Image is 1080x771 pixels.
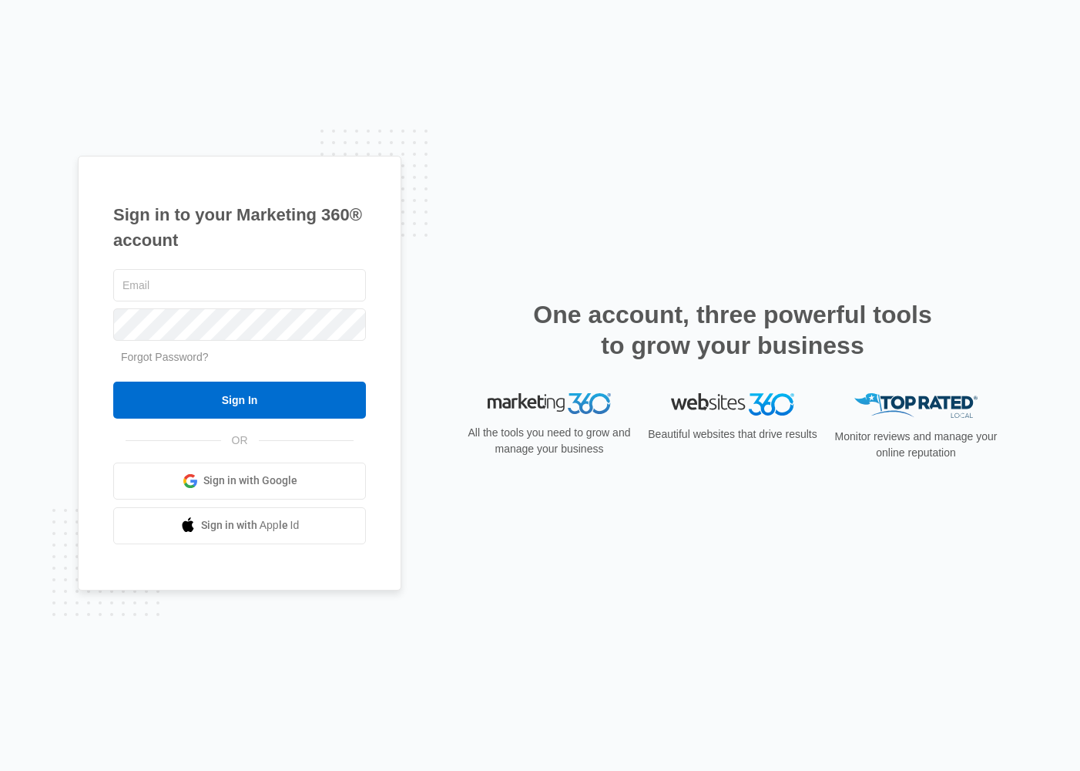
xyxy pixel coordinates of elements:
img: Top Rated Local [854,393,978,419]
span: OR [221,433,259,449]
a: Forgot Password? [121,351,209,363]
span: Sign in with Google [203,473,297,489]
p: Beautiful websites that drive results [646,426,819,443]
img: Marketing 360 [488,393,611,415]
p: Monitor reviews and manage your online reputation [830,429,1002,461]
h2: One account, three powerful tools to grow your business [528,299,937,361]
input: Sign In [113,382,366,419]
img: Websites 360 [671,393,794,416]
p: All the tools you need to grow and manage your business [463,425,636,457]
a: Sign in with Apple Id [113,507,366,544]
span: Sign in with Apple Id [201,517,300,534]
input: Email [113,269,366,301]
h1: Sign in to your Marketing 360® account [113,202,366,253]
a: Sign in with Google [113,463,366,500]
